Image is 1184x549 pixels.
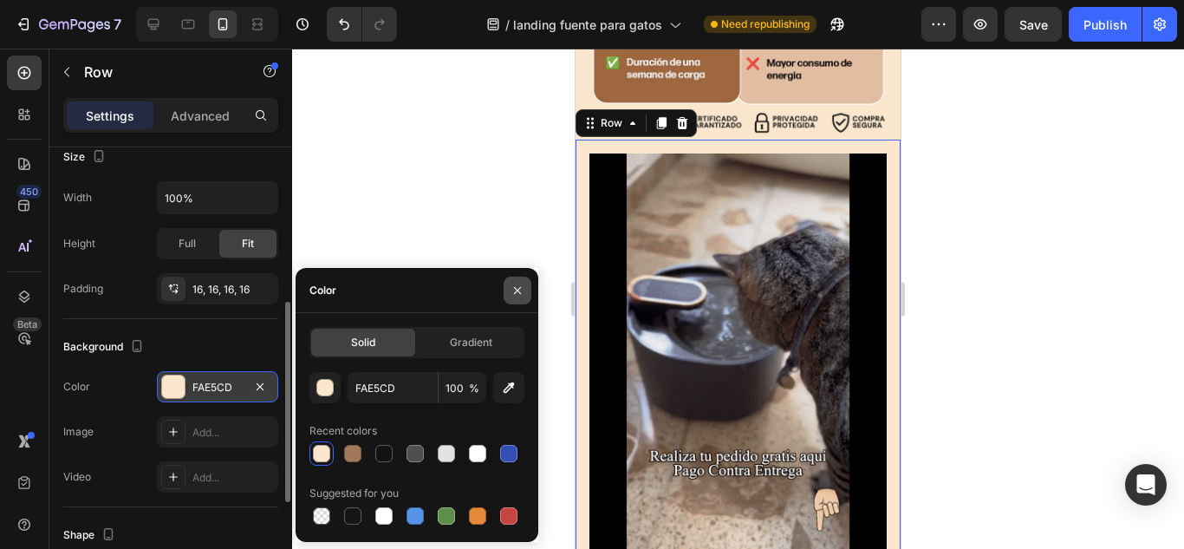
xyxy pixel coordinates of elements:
div: Add... [192,470,274,486]
span: Solid [351,335,375,350]
p: 7 [114,14,121,35]
span: Save [1019,17,1048,32]
span: Gradient [450,335,492,350]
div: Padding [63,281,103,297]
img: image_demo.jpg [14,105,311,501]
p: Settings [86,107,134,125]
div: Color [309,283,336,298]
div: Shape [63,524,119,547]
input: Auto [158,182,277,213]
div: Size [63,146,109,169]
div: FAE5CD [192,380,243,395]
button: Publish [1069,7,1142,42]
div: Publish [1083,16,1127,34]
button: 7 [7,7,129,42]
span: % [469,381,479,396]
span: / [505,16,510,34]
span: Fit [242,236,254,252]
span: landing fuente para gatos [513,16,662,34]
div: 450 [16,185,42,199]
div: Background [63,336,147,359]
div: Height [63,236,95,252]
div: Open Intercom Messenger [1125,464,1167,506]
button: Save [1005,7,1062,42]
div: 16, 16, 16, 16 [192,282,274,297]
div: Image [63,424,94,440]
div: Color [63,379,90,395]
div: Undo/Redo [327,7,397,42]
div: Video [63,469,91,485]
input: Eg: FFFFFF [348,372,438,403]
span: Full [179,236,196,252]
div: Row [22,67,50,82]
div: Recent colors [309,423,377,439]
div: Beta [13,317,42,331]
div: Suggested for you [309,486,399,501]
iframe: Design area [576,49,901,549]
div: Add... [192,425,274,441]
p: Row [84,62,231,82]
p: Advanced [171,107,230,125]
div: Width [63,190,92,206]
span: Need republishing [721,16,810,32]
